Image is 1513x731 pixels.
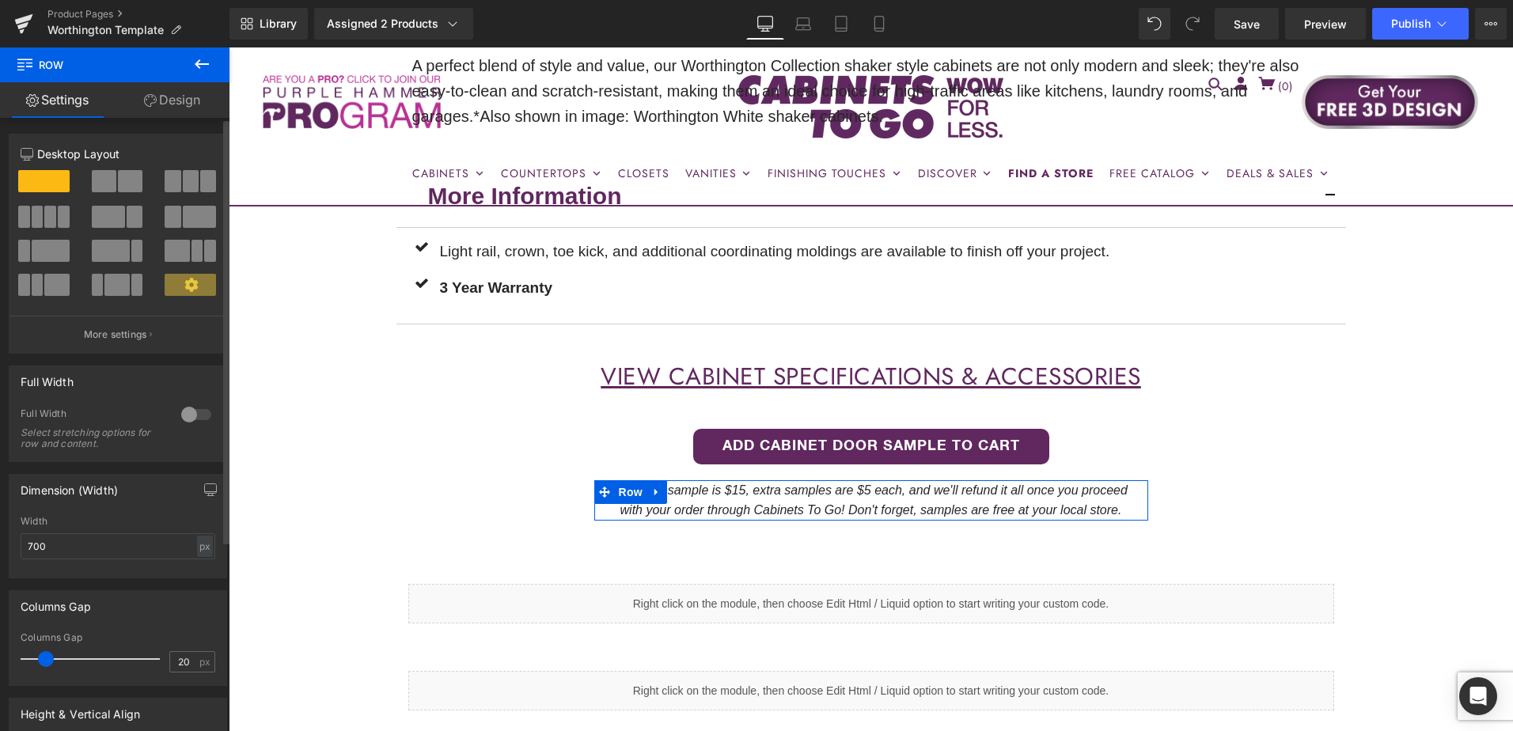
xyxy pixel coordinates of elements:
[245,60,654,78] span: *Also shown in image: Worthington White shaker cabinets.
[21,407,165,424] div: Full Width
[211,192,882,216] p: Light rail, crown, toe kick, and additional coordinating moldings are available to finish off you...
[1391,17,1431,30] span: Publish
[21,366,74,388] div: Full Width
[822,8,860,40] a: Tablet
[1304,16,1347,32] span: Preview
[1177,8,1208,40] button: Redo
[47,24,164,36] span: Worthington Template
[197,536,213,557] div: px
[1139,8,1170,40] button: Undo
[860,8,898,40] a: Mobile
[21,632,215,643] div: Columns Gap
[746,8,784,40] a: Desktop
[21,699,140,721] div: Height & Vertical Align
[21,146,215,162] p: Desktop Layout
[84,328,147,342] p: More settings
[9,316,226,353] button: More settings
[1372,8,1469,40] button: Publish
[47,8,229,21] a: Product Pages
[1475,8,1507,40] button: More
[21,591,91,613] div: Columns Gap
[211,232,324,248] b: 3 Year Warranty
[21,475,118,497] div: Dimension (Width)
[784,8,822,40] a: Laptop
[21,516,215,527] div: Width
[115,82,229,118] a: Design
[386,433,418,456] span: Row
[494,392,791,406] span: Add cabinet door sample to cart
[327,16,461,32] div: Assigned 2 Products
[465,381,821,417] button: Add cabinet door sample to cart
[1234,16,1260,32] span: Save
[199,657,213,667] span: px
[372,312,912,346] a: VIEW CABINET Specifications & ACCESSORIES
[168,6,1117,81] div: A perfect blend of style and value, our Worthington Collection shaker style cabinets are not only...
[21,427,163,449] div: Select stretching options for row and content.
[1285,8,1366,40] a: Preview
[260,17,297,31] span: Library
[1459,677,1497,715] div: Open Intercom Messenger
[199,135,393,161] b: More Information
[21,533,215,559] input: auto
[229,8,308,40] a: New Library
[16,47,174,82] span: Row
[418,433,438,456] a: Expand / Collapse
